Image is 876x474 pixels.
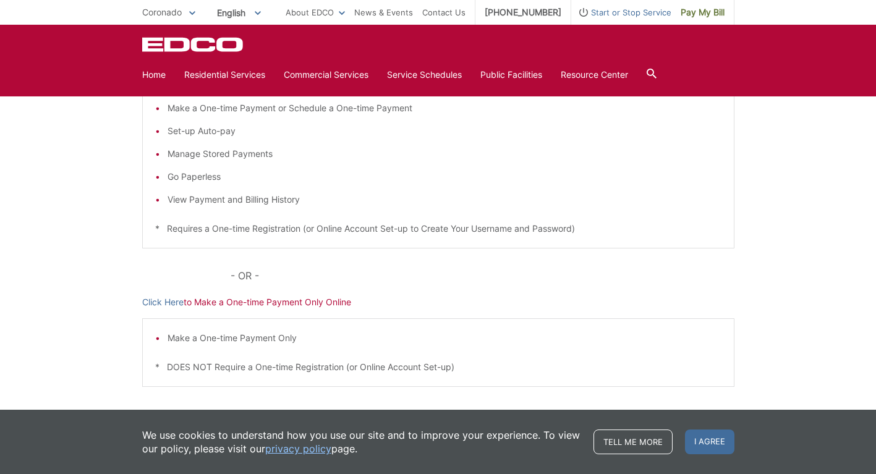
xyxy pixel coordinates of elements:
[387,68,462,82] a: Service Schedules
[231,267,734,284] p: - OR -
[168,101,721,115] li: Make a One-time Payment or Schedule a One-time Payment
[168,147,721,161] li: Manage Stored Payments
[561,68,628,82] a: Resource Center
[208,2,270,23] span: English
[284,68,368,82] a: Commercial Services
[681,6,725,19] span: Pay My Bill
[155,360,721,374] p: * DOES NOT Require a One-time Registration (or Online Account Set-up)
[593,430,673,454] a: Tell me more
[142,295,184,309] a: Click Here
[168,193,721,206] li: View Payment and Billing History
[354,6,413,19] a: News & Events
[155,222,721,235] p: * Requires a One-time Registration (or Online Account Set-up to Create Your Username and Password)
[265,442,331,455] a: privacy policy
[286,6,345,19] a: About EDCO
[168,331,721,345] li: Make a One-time Payment Only
[142,7,182,17] span: Coronado
[168,170,721,184] li: Go Paperless
[685,430,734,454] span: I agree
[184,68,265,82] a: Residential Services
[142,295,734,309] p: to Make a One-time Payment Only Online
[142,68,166,82] a: Home
[480,68,542,82] a: Public Facilities
[422,6,466,19] a: Contact Us
[142,37,245,52] a: EDCD logo. Return to the homepage.
[168,124,721,138] li: Set-up Auto-pay
[142,428,581,455] p: We use cookies to understand how you use our site and to improve your experience. To view our pol...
